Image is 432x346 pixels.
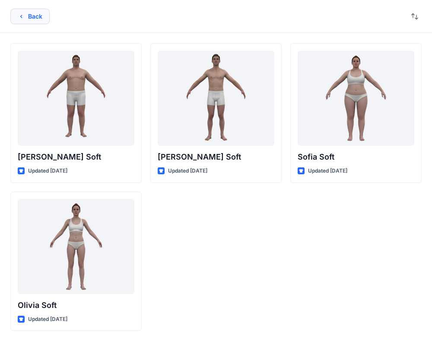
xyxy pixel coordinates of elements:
[308,167,347,176] p: Updated [DATE]
[18,51,134,146] a: Joseph Soft
[10,9,50,24] button: Back
[18,151,134,163] p: [PERSON_NAME] Soft
[298,51,414,146] a: Sofia Soft
[168,167,207,176] p: Updated [DATE]
[158,151,274,163] p: [PERSON_NAME] Soft
[18,299,134,311] p: Olivia Soft
[158,51,274,146] a: Oliver Soft
[28,315,67,324] p: Updated [DATE]
[298,151,414,163] p: Sofia Soft
[28,167,67,176] p: Updated [DATE]
[18,199,134,294] a: Olivia Soft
